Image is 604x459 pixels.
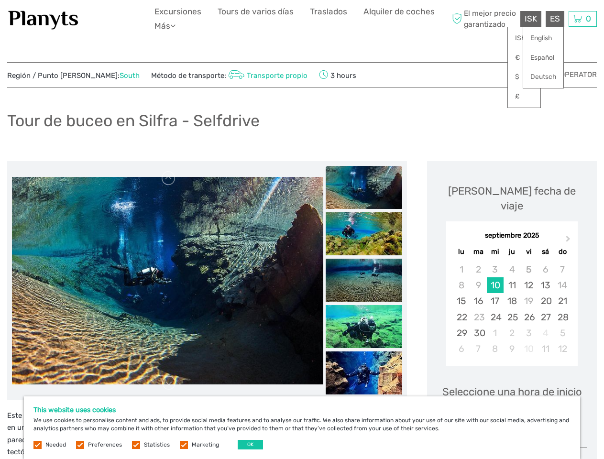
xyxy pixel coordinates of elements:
[453,309,470,325] div: Choose lunes, 22 de septiembre de 2025
[437,184,587,214] div: [PERSON_NAME] fecha de viaje
[487,309,504,325] div: Choose miércoles, 24 de septiembre de 2025
[192,441,219,449] label: Marketing
[508,49,540,66] a: €
[554,325,571,341] div: Choose domingo, 5 de octubre de 2025
[450,8,518,29] span: El mejor precio garantizado
[504,293,520,309] div: Choose jueves, 18 de septiembre de 2025
[537,277,554,293] div: Choose sábado, 13 de septiembre de 2025
[453,341,470,357] div: Choose lunes, 6 de octubre de 2025
[453,325,470,341] div: Choose lunes, 29 de septiembre de 2025
[504,341,520,357] div: Choose jueves, 9 de octubre de 2025
[537,262,554,277] div: Not available sábado, 6 de septiembre de 2025
[470,341,487,357] div: Choose martes, 7 de octubre de 2025
[520,309,537,325] div: Choose viernes, 26 de septiembre de 2025
[326,351,402,394] img: 4c8f9f0877314ad99aad216875eec654_slider_thumbnail.jpg
[7,410,407,459] p: Este emocionante recorrido lo lleva a la fisura de Silfra, que está llena de agua dulce de manant...
[442,384,582,399] span: Seleccione una hora de inicio
[470,293,487,309] div: Choose martes, 16 de septiembre de 2025
[520,341,537,357] div: Not available viernes, 10 de octubre de 2025
[487,245,504,258] div: mi
[446,231,578,241] div: septiembre 2025
[520,245,537,258] div: vi
[507,67,522,83] img: verified_operator_grey_128.png
[537,309,554,325] div: Choose sábado, 27 de septiembre de 2025
[453,293,470,309] div: Choose lunes, 15 de septiembre de 2025
[504,245,520,258] div: ju
[453,262,470,277] div: Not available lunes, 1 de septiembre de 2025
[13,17,108,24] p: We're away right now. Please check back later!
[7,111,260,131] h1: Tour de buceo en Silfra - Selfdrive
[110,15,121,26] button: Open LiveChat chat widget
[7,7,80,31] img: 1453-555b4ac7-172b-4ae9-927d-298d0724a4f4_logo_small.jpg
[151,68,307,82] span: Método de transporte:
[504,277,520,293] div: Choose jueves, 11 de septiembre de 2025
[520,293,537,309] div: Not available viernes, 19 de septiembre de 2025
[453,245,470,258] div: lu
[326,212,402,255] img: 11cf85dba88b4c748b032d7ffa98a928_slider_thumbnail.jpg
[504,309,520,325] div: Choose jueves, 25 de septiembre de 2025
[554,293,571,309] div: Choose domingo, 21 de septiembre de 2025
[561,233,577,249] button: Next Month
[33,406,571,414] h5: This website uses cookies
[470,325,487,341] div: Choose martes, 30 de septiembre de 2025
[554,277,571,293] div: Not available domingo, 14 de septiembre de 2025
[523,68,563,86] a: Deutsch
[537,245,554,258] div: sá
[487,262,504,277] div: Not available miércoles, 3 de septiembre de 2025
[508,68,540,86] a: $
[504,325,520,341] div: Choose jueves, 2 de octubre de 2025
[584,14,593,23] span: 0
[449,262,574,357] div: month 2025-09
[238,440,263,449] button: OK
[326,166,402,209] img: 610a542fc2984a57849ced726f9a981d_slider_thumbnail.jpg
[554,341,571,357] div: Choose domingo, 12 de octubre de 2025
[310,5,347,19] a: Traslados
[363,5,435,19] a: Alquiler de coches
[226,71,307,80] a: Transporte propio
[453,277,470,293] div: Not available lunes, 8 de septiembre de 2025
[154,19,176,33] a: Más
[319,68,356,82] span: 3 hours
[218,5,294,19] a: Tours de varios días
[120,71,140,80] a: South
[554,245,571,258] div: do
[504,262,520,277] div: Not available jueves, 4 de septiembre de 2025
[537,341,554,357] div: Choose sábado, 11 de octubre de 2025
[537,325,554,341] div: Not available sábado, 4 de octubre de 2025
[88,441,122,449] label: Preferences
[470,262,487,277] div: Not available martes, 2 de septiembre de 2025
[326,259,402,302] img: a882c3aa5ec44abb8b11f1dd3e885132_slider_thumbnail.jpg
[520,325,537,341] div: Choose viernes, 3 de octubre de 2025
[525,14,537,23] span: ISK
[508,88,540,105] a: £
[24,396,580,459] div: We use cookies to personalise content and ads, to provide social media features and to analyse ou...
[470,277,487,293] div: Not available martes, 9 de septiembre de 2025
[487,293,504,309] div: Choose miércoles, 17 de septiembre de 2025
[523,30,563,47] a: English
[508,30,540,47] a: ISK
[537,293,554,309] div: Choose sábado, 20 de septiembre de 2025
[154,5,201,19] a: Excursiones
[487,325,504,341] div: Choose miércoles, 1 de octubre de 2025
[546,11,564,27] div: ES
[487,277,504,293] div: Choose miércoles, 10 de septiembre de 2025
[144,441,170,449] label: Statistics
[470,309,487,325] div: Not available martes, 23 de septiembre de 2025
[487,341,504,357] div: Choose miércoles, 8 de octubre de 2025
[326,305,402,348] img: 5b2f5c1b8a2a498286361b2c66f65cdc_slider_thumbnail.jpg
[470,245,487,258] div: ma
[520,277,537,293] div: Choose viernes, 12 de septiembre de 2025
[554,309,571,325] div: Choose domingo, 28 de septiembre de 2025
[554,262,571,277] div: Not available domingo, 7 de septiembre de 2025
[45,441,66,449] label: Needed
[12,177,323,384] img: 610a542fc2984a57849ced726f9a981d_main_slider.jpg
[520,262,537,277] div: Not available viernes, 5 de septiembre de 2025
[523,49,563,66] a: Español
[7,71,140,81] span: Región / Punto [PERSON_NAME]:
